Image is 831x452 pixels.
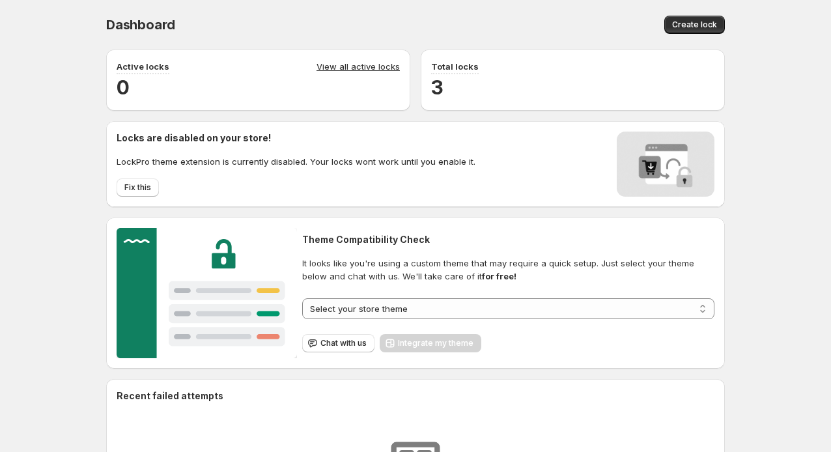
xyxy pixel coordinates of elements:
[117,74,400,100] h2: 0
[482,271,516,281] strong: for free!
[117,155,475,168] p: LockPro theme extension is currently disabled. Your locks wont work until you enable it.
[117,132,475,145] h2: Locks are disabled on your store!
[106,17,175,33] span: Dashboard
[117,389,223,403] h2: Recent failed attempts
[302,334,374,352] button: Chat with us
[117,228,297,358] img: Customer support
[672,20,717,30] span: Create lock
[117,178,159,197] button: Fix this
[431,74,714,100] h2: 3
[664,16,725,34] button: Create lock
[302,233,714,246] h2: Theme Compatibility Check
[617,132,714,197] img: Locks disabled
[431,60,479,73] p: Total locks
[320,338,367,348] span: Chat with us
[317,60,400,74] a: View all active locks
[302,257,714,283] span: It looks like you're using a custom theme that may require a quick setup. Just select your theme ...
[124,182,151,193] span: Fix this
[117,60,169,73] p: Active locks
